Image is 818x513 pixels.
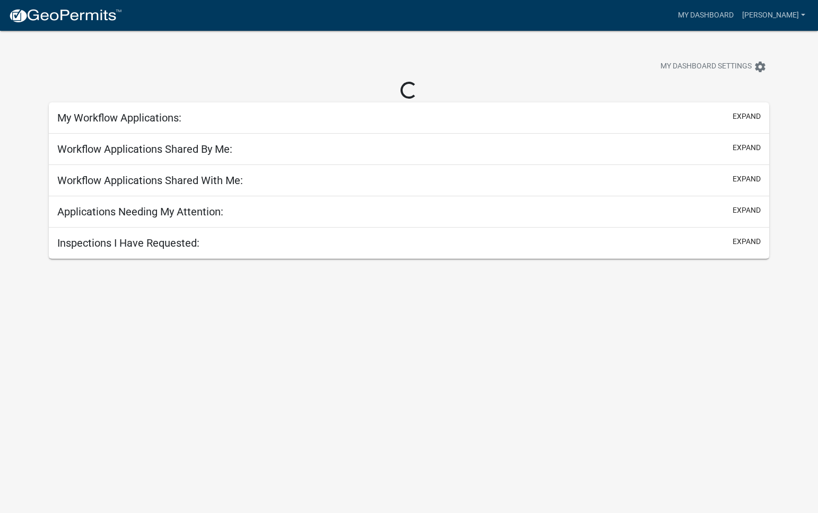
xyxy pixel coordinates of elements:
[660,60,752,73] span: My Dashboard Settings
[733,173,761,185] button: expand
[57,111,181,124] h5: My Workflow Applications:
[57,143,232,155] h5: Workflow Applications Shared By Me:
[754,60,767,73] i: settings
[57,174,243,187] h5: Workflow Applications Shared With Me:
[733,111,761,122] button: expand
[733,205,761,216] button: expand
[733,236,761,247] button: expand
[57,237,199,249] h5: Inspections I Have Requested:
[733,142,761,153] button: expand
[57,205,223,218] h5: Applications Needing My Attention:
[738,5,810,25] a: [PERSON_NAME]
[674,5,738,25] a: My Dashboard
[652,56,775,77] button: My Dashboard Settingssettings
